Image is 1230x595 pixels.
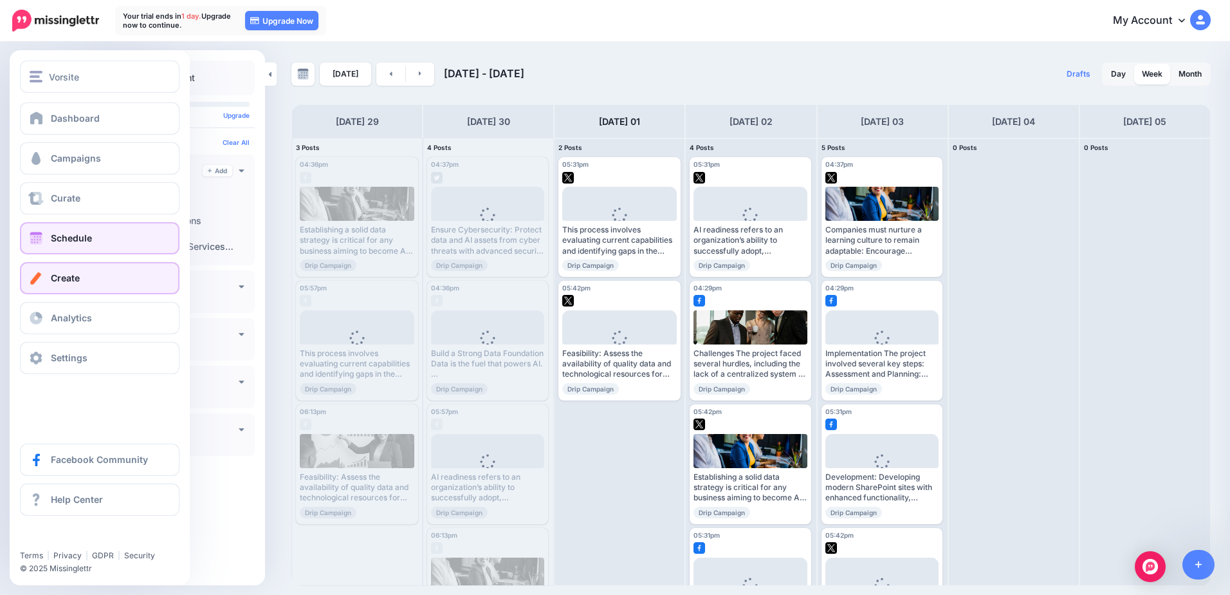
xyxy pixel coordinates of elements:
span: Drip Campaign [825,260,882,271]
h4: [DATE] 01 [599,114,640,129]
span: Campaigns [51,153,101,164]
span: 05:57pm [300,284,327,292]
img: facebook-grey-square.png [431,295,443,307]
span: Drip Campaign [693,260,750,271]
a: Settings [20,342,179,374]
div: Loading [864,330,899,364]
div: Establishing a solid data strategy is critical for any business aiming to become AI ready. Read m... [300,225,414,256]
img: facebook-grey-square.png [300,172,311,184]
a: Create [20,262,179,294]
span: Drip Campaign [825,507,882,518]
div: Loading [864,454,899,487]
span: Drip Campaign [693,383,750,395]
iframe: Twitter Follow Button [20,532,118,545]
span: Create [51,272,80,283]
span: Drip Campaign [562,383,619,395]
div: Companies must nurture a learning culture to remain adaptable: Encourage Knowledge Sharing: Host ... [825,225,939,256]
span: Drip Campaign [825,383,882,395]
span: Drip Campaign [562,260,619,271]
span: 04:29pm [693,284,722,292]
span: [DATE] - [DATE] [444,67,524,80]
a: GDPR [92,551,114,560]
span: Dashboard [51,113,100,124]
a: Analytics [20,302,179,334]
span: Drip Campaign [431,383,488,395]
span: Facebook Community [51,454,148,465]
span: 05:31pm [825,408,852,415]
span: Drip Campaign [300,507,356,518]
div: AI readiness refers to an organization’s ability to successfully adopt, implement, and scale arti... [693,225,807,256]
span: Schedule [51,232,92,243]
p: Your trial ends in Upgrade now to continue. [123,12,232,30]
img: twitter-square.png [693,172,705,184]
span: Drip Campaign [300,260,356,271]
img: twitter-square.png [562,172,574,184]
span: Vorsite [49,70,79,84]
a: Campaigns [20,142,179,175]
span: 2 Posts [558,144,582,151]
img: facebook-grey-square.png [431,419,443,430]
span: 06:13pm [431,531,457,539]
div: Feasibility: Assess the availability of quality data and technological resources for each potenti... [562,348,677,380]
img: facebook-grey-square.png [300,295,311,307]
a: Privacy [53,551,82,560]
a: Day [1103,64,1134,84]
span: Drafts [1067,70,1090,78]
div: Ensure Cybersecurity: Protect data and AI assets from cyber threats with advanced security protoc... [431,225,544,256]
img: twitter-square.png [825,172,837,184]
span: 05:31pm [693,160,720,168]
span: Drip Campaign [431,507,488,518]
span: 05:42pm [825,531,854,539]
a: Add [203,165,232,176]
span: 05:42pm [693,408,722,415]
img: twitter-grey-square.png [431,172,443,184]
div: This process involves evaluating current capabilities and identifying gaps in the following areas... [300,348,414,380]
div: AI readiness refers to an organization’s ability to successfully adopt, implement, and scale arti... [431,472,544,504]
img: twitter-square.png [825,542,837,554]
span: 5 Posts [822,144,845,151]
div: Loading [470,207,506,241]
span: 06:13pm [300,408,326,415]
img: twitter-square.png [562,295,574,307]
span: | [47,551,50,560]
a: Clear All [223,138,250,146]
span: | [86,551,88,560]
a: My Account [1100,5,1211,37]
span: 05:31pm [693,531,720,539]
span: 05:57pm [431,408,458,415]
a: Curate [20,182,179,214]
span: 04:36pm [431,284,459,292]
a: Help Center [20,484,179,516]
img: twitter-square.png [693,419,705,430]
a: Upgrade [223,111,250,119]
img: facebook-grey-square.png [431,542,443,554]
div: Loading [602,330,638,364]
div: Implementation The project involved several key steps: Assessment and Planning: Conducting a thor... [825,348,939,380]
a: Schedule [20,222,179,254]
span: Analytics [51,312,92,323]
span: Drip Campaign [693,507,750,518]
span: Drip Campaign [431,260,488,271]
span: Settings [51,352,87,363]
span: Help Center [51,494,103,505]
a: Week [1134,64,1170,84]
img: facebook-grey-square.png [300,419,311,430]
div: Loading [470,330,506,364]
img: facebook-square.png [825,295,837,307]
span: 0 Posts [953,144,977,151]
div: Build a Strong Data Foundation Data is the fuel that powers AI. Read more 👉 [URL] #Microsoft365 #... [431,348,544,380]
img: facebook-square.png [693,542,705,554]
span: 04:29pm [825,284,854,292]
h4: [DATE] 03 [861,114,904,129]
div: Loading [470,454,506,487]
a: Upgrade Now [245,11,318,30]
a: Facebook Community [20,444,179,476]
img: Missinglettr [12,10,99,32]
div: Loading [602,207,638,241]
div: Open Intercom Messenger [1135,551,1166,582]
span: 3 Posts [296,144,320,151]
h4: [DATE] 29 [336,114,379,129]
h4: [DATE] 04 [992,114,1035,129]
span: 04:36pm [300,160,328,168]
span: 1 day. [181,12,201,21]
